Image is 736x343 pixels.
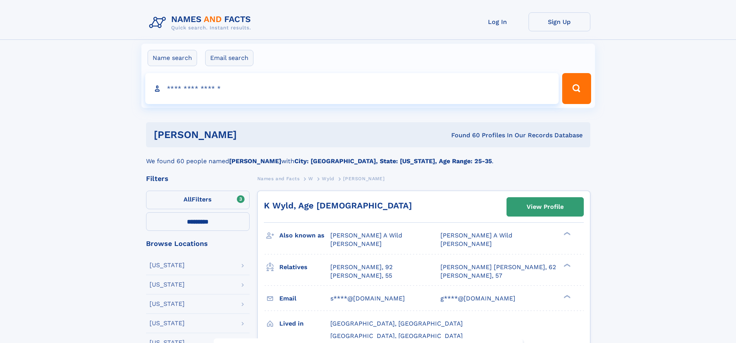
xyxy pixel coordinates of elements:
button: Search Button [562,73,591,104]
a: View Profile [507,198,583,216]
h1: [PERSON_NAME] [154,130,344,140]
a: Wyld [322,174,334,183]
span: [PERSON_NAME] A Wild [440,232,512,239]
label: Email search [205,50,253,66]
label: Filters [146,191,250,209]
a: W [308,174,313,183]
div: [US_STATE] [150,320,185,326]
div: Found 60 Profiles In Our Records Database [344,131,583,140]
div: ❯ [562,294,571,299]
h3: Also known as [279,229,330,242]
b: [PERSON_NAME] [229,157,281,165]
a: [PERSON_NAME], 92 [330,263,393,271]
a: Names and Facts [257,174,300,183]
span: [GEOGRAPHIC_DATA], [GEOGRAPHIC_DATA] [330,320,463,327]
a: Log In [467,12,529,31]
div: [US_STATE] [150,301,185,307]
div: View Profile [527,198,564,216]
a: [PERSON_NAME], 57 [440,271,502,280]
span: [PERSON_NAME] [343,176,384,181]
a: Sign Up [529,12,590,31]
span: W [308,176,313,181]
a: K Wyld, Age [DEMOGRAPHIC_DATA] [264,201,412,210]
div: [US_STATE] [150,262,185,268]
h3: Lived in [279,317,330,330]
span: [PERSON_NAME] [440,240,492,247]
span: Wyld [322,176,334,181]
a: [PERSON_NAME], 55 [330,271,392,280]
span: [GEOGRAPHIC_DATA], [GEOGRAPHIC_DATA] [330,332,463,340]
div: Browse Locations [146,240,250,247]
div: ❯ [562,231,571,236]
div: We found 60 people named with . [146,147,590,166]
span: All [184,196,192,203]
div: ❯ [562,263,571,268]
a: [PERSON_NAME] [PERSON_NAME], 62 [440,263,556,271]
div: [US_STATE] [150,282,185,288]
img: Logo Names and Facts [146,12,257,33]
h3: Relatives [279,261,330,274]
h3: Email [279,292,330,305]
label: Name search [148,50,197,66]
input: search input [145,73,559,104]
span: [PERSON_NAME] [330,240,382,247]
div: Filters [146,175,250,182]
b: City: [GEOGRAPHIC_DATA], State: [US_STATE], Age Range: 25-35 [294,157,492,165]
span: [PERSON_NAME] A Wild [330,232,402,239]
